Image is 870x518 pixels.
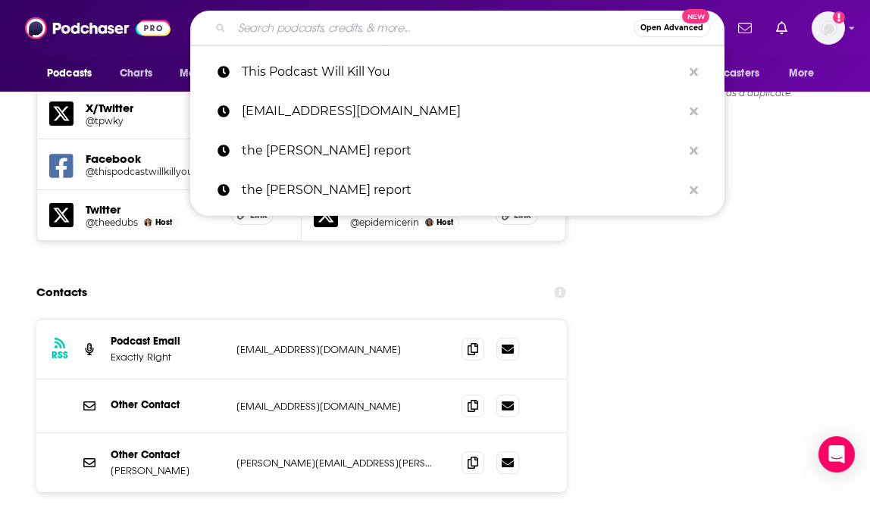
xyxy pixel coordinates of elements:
button: Show profile menu [812,11,845,45]
button: open menu [778,59,834,88]
p: [PERSON_NAME][EMAIL_ADDRESS][PERSON_NAME][DOMAIN_NAME] [236,457,437,470]
div: Open Intercom Messenger [818,436,855,473]
span: Logged in as torisims [812,11,845,45]
img: User Profile [812,11,845,45]
p: This Podcast Will Kill You [242,52,682,92]
a: @epidemicerin [350,217,419,228]
p: Podcast Email [111,335,224,348]
a: @theedubs [86,217,138,228]
p: ourmbclife@sharecancersupport.org [242,92,682,131]
div: Search podcasts, credits, & more... [190,11,724,45]
a: @thispodcastwillkillyou [86,166,219,177]
span: New [682,9,709,23]
svg: Add a profile image [833,11,845,23]
h3: RSS [52,349,68,361]
span: More [789,63,815,84]
p: the broski report [242,170,682,210]
p: [PERSON_NAME] [111,464,224,477]
button: open menu [677,59,781,88]
h5: X/Twitter [86,101,219,115]
p: [EMAIL_ADDRESS][DOMAIN_NAME] [236,343,437,356]
button: open menu [169,59,253,88]
a: @tpwky [86,115,219,126]
input: Search podcasts, credits, & more... [232,16,634,40]
span: Host [437,217,453,227]
p: [EMAIL_ADDRESS][DOMAIN_NAME] [236,400,437,413]
span: Host [155,217,172,227]
a: the [PERSON_NAME] report [190,131,724,170]
button: open menu [36,59,111,88]
img: Erin Welsh [144,218,152,226]
p: Other Contact [111,398,224,411]
span: Podcasts [47,63,92,84]
a: Show notifications dropdown [732,15,758,41]
a: This Podcast Will Kill You [190,52,724,92]
img: Podchaser - Follow, Share and Rate Podcasts [25,14,171,42]
img: Erin Allmann Updyke [425,218,433,226]
span: Charts [120,63,152,84]
p: Other Contact [111,448,224,461]
a: [EMAIL_ADDRESS][DOMAIN_NAME] [190,92,724,131]
a: the [PERSON_NAME] report [190,170,724,210]
a: Charts [110,59,161,88]
h5: Twitter [86,202,219,217]
h5: Facebook [86,151,219,166]
a: Show notifications dropdown [770,15,793,41]
p: the broski report [242,131,682,170]
span: Monitoring [180,63,233,84]
span: Open Advanced [640,24,703,32]
button: Open AdvancedNew [634,19,710,37]
h2: Contacts [36,278,87,307]
p: Exactly Right [111,351,224,364]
